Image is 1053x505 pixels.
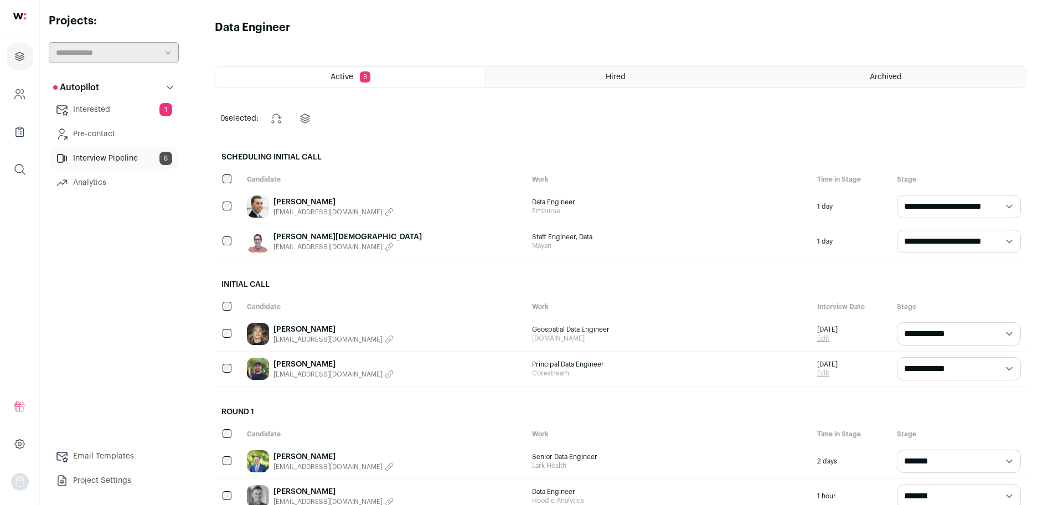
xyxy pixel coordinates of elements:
span: [EMAIL_ADDRESS][DOMAIN_NAME] [273,335,383,344]
span: Mayan [532,241,806,250]
a: Interview Pipeline8 [49,147,179,169]
span: Archived [870,73,902,81]
a: [PERSON_NAME] [273,324,394,335]
span: Hired [606,73,626,81]
span: Active [331,73,353,81]
span: Staff Engineer, Data [532,233,806,241]
div: Interview Date [812,297,891,317]
div: Stage [891,297,1026,317]
span: 8 [159,152,172,165]
span: Data Engineer [532,198,806,207]
span: [DOMAIN_NAME] [532,334,806,343]
span: [EMAIL_ADDRESS][DOMAIN_NAME] [273,243,383,251]
div: Candidate [241,424,526,444]
a: Edit [817,334,838,343]
img: 54369ea3bec04e9c056eefe4edb593ea465e4f35392ac0881837519d7a4c712f [247,195,269,218]
div: 1 day [812,189,891,224]
span: [EMAIL_ADDRESS][DOMAIN_NAME] [273,208,383,217]
a: Project Settings [49,470,179,492]
a: [PERSON_NAME] [273,197,394,208]
span: [DATE] [817,360,838,369]
div: Work [526,297,812,317]
div: Stage [891,424,1026,444]
button: Autopilot [49,76,179,99]
div: Stage [891,169,1026,189]
div: Work [526,424,812,444]
span: Senior Data Engineer [532,452,806,461]
a: [PERSON_NAME][DEMOGRAPHIC_DATA] [273,231,422,243]
span: Principal Data Engineer [532,360,806,369]
div: Candidate [241,169,526,189]
h2: Initial Call [215,272,1026,297]
img: nopic.png [11,473,29,491]
span: Lark Health [532,461,806,470]
span: Emburse [532,207,806,215]
div: Time in Stage [812,169,891,189]
h2: Projects: [49,13,179,29]
img: 3ee910a07d7a367b408e3a68c487977c6812bea71d3a563db3e5073c9c5f8dda.jpg [247,358,269,380]
h2: Round 1 [215,400,1026,424]
h2: Scheduling Initial Call [215,145,1026,169]
span: Corestream [532,369,806,378]
img: c22a6d4df8a789e8433f5625a6002db3d5ef3a4ab7a0fe21624be66e5fbfeb64.jpg [247,230,269,252]
a: [PERSON_NAME] [273,359,394,370]
img: dcee24752c18bbbafee74b5e4f21808a9584b7dd2c907887399733efc03037c0 [247,450,269,472]
a: Analytics [49,172,179,194]
a: Company Lists [7,118,33,145]
span: 1 [159,103,172,116]
button: Change stage [263,105,290,132]
img: wellfound-shorthand-0d5821cbd27db2630d0214b213865d53afaa358527fdda9d0ea32b1df1b89c2c.svg [13,13,26,19]
span: [DATE] [817,325,838,334]
a: Archived [756,67,1026,87]
div: 1 day [812,224,891,259]
div: 2 days [812,444,891,478]
button: Open dropdown [11,473,29,491]
a: Email Templates [49,445,179,467]
button: [EMAIL_ADDRESS][DOMAIN_NAME] [273,243,422,251]
span: [EMAIL_ADDRESS][DOMAIN_NAME] [273,370,383,379]
a: [PERSON_NAME] [273,486,394,497]
span: Data Engineer [532,487,806,496]
span: 0 [220,115,225,122]
span: 8 [360,71,370,83]
p: Autopilot [53,81,99,94]
button: [EMAIL_ADDRESS][DOMAIN_NAME] [273,462,394,471]
h1: Data Engineer [215,20,290,35]
img: 2ad1e4f078ec39efbad5f5c8aad166084ed6498577fa646729ea8f547dc5a3bc.jpg [247,323,269,345]
button: [EMAIL_ADDRESS][DOMAIN_NAME] [273,208,394,217]
div: Work [526,169,812,189]
span: Geospatial Data Engineer [532,325,806,334]
a: [PERSON_NAME] [273,451,394,462]
span: selected: [220,113,259,124]
a: Interested1 [49,99,179,121]
a: Pre-contact [49,123,179,145]
div: Candidate [241,297,526,317]
span: [EMAIL_ADDRESS][DOMAIN_NAME] [273,462,383,471]
button: [EMAIL_ADDRESS][DOMAIN_NAME] [273,335,394,344]
a: Company and ATS Settings [7,81,33,107]
a: Projects [7,43,33,70]
span: Hoodie Analytics [532,496,806,505]
div: Time in Stage [812,424,891,444]
a: Hired [486,67,756,87]
a: Edit [817,369,838,378]
button: [EMAIL_ADDRESS][DOMAIN_NAME] [273,370,394,379]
